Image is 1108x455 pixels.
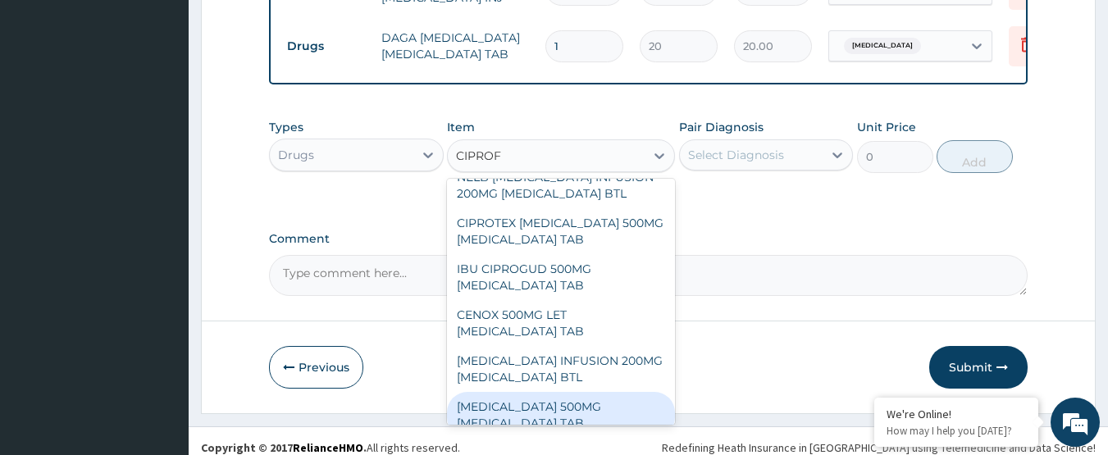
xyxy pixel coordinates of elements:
label: Item [447,119,475,135]
div: Chat with us now [85,92,276,113]
div: IBU CIPROGUD 500MG [MEDICAL_DATA] TAB [447,254,675,300]
div: NELB [MEDICAL_DATA] INFUSION 200MG [MEDICAL_DATA] BTL [447,162,675,208]
div: We're Online! [887,407,1026,421]
img: d_794563401_company_1708531726252_794563401 [30,82,66,123]
div: Select Diagnosis [688,147,784,163]
a: RelianceHMO [293,440,363,455]
label: Unit Price [857,119,916,135]
span: [MEDICAL_DATA] [844,38,921,54]
button: Add [937,140,1013,173]
label: Pair Diagnosis [679,119,764,135]
div: Minimize live chat window [269,8,308,48]
div: CENOX 500MG LET [MEDICAL_DATA] TAB [447,300,675,346]
div: CIPROTEX [MEDICAL_DATA] 500MG [MEDICAL_DATA] TAB [447,208,675,254]
div: [MEDICAL_DATA] 500MG [MEDICAL_DATA] TAB [447,392,675,438]
strong: Copyright © 2017 . [201,440,367,455]
td: Drugs [279,31,373,61]
span: We're online! [95,128,226,293]
textarea: Type your message and hit 'Enter' [8,291,312,348]
div: Drugs [278,147,314,163]
td: DAGA [MEDICAL_DATA] [MEDICAL_DATA] TAB [373,21,537,71]
label: Types [269,121,303,134]
p: How may I help you today? [887,424,1026,438]
button: Submit [929,346,1028,389]
label: Comment [269,232,1028,246]
div: [MEDICAL_DATA] INFUSION 200MG [MEDICAL_DATA] BTL [447,346,675,392]
button: Previous [269,346,363,389]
